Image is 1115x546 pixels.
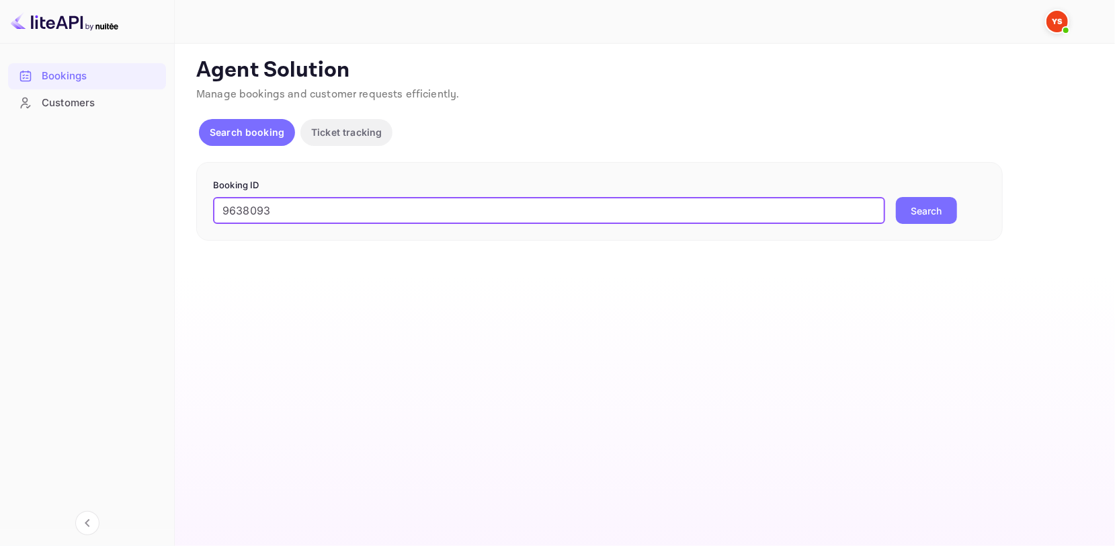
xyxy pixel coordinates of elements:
[11,11,118,32] img: LiteAPI logo
[42,95,159,111] div: Customers
[1046,11,1068,32] img: Yandex Support
[213,197,885,224] input: Enter Booking ID (e.g., 63782194)
[8,90,166,115] a: Customers
[196,87,460,102] span: Manage bookings and customer requests efficiently.
[8,63,166,88] a: Bookings
[213,179,986,192] p: Booking ID
[896,197,957,224] button: Search
[75,511,99,535] button: Collapse navigation
[8,90,166,116] div: Customers
[311,125,382,139] p: Ticket tracking
[210,125,284,139] p: Search booking
[196,57,1091,84] p: Agent Solution
[8,63,166,89] div: Bookings
[42,69,159,84] div: Bookings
